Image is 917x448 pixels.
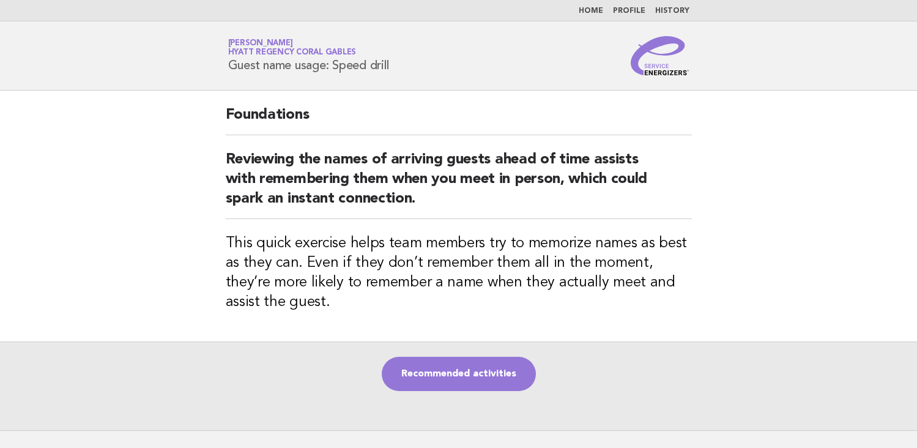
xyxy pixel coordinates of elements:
[226,234,692,312] h3: This quick exercise helps team members try to memorize names as best as they can. Even if they do...
[613,7,645,15] a: Profile
[631,36,689,75] img: Service Energizers
[226,150,692,219] h2: Reviewing the names of arriving guests ahead of time assists with remembering them when you meet ...
[382,357,536,391] a: Recommended activities
[228,39,357,56] a: [PERSON_NAME]Hyatt Regency Coral Gables
[228,49,357,57] span: Hyatt Regency Coral Gables
[228,40,389,72] h1: Guest name usage: Speed drill
[655,7,689,15] a: History
[226,105,692,135] h2: Foundations
[579,7,603,15] a: Home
